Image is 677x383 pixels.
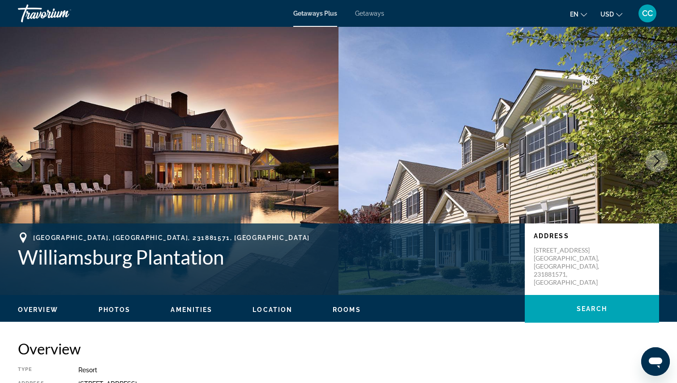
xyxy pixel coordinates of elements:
[18,340,659,358] h2: Overview
[333,306,361,313] span: Rooms
[534,232,650,240] p: Address
[646,150,668,172] button: Next image
[9,150,31,172] button: Previous image
[600,8,622,21] button: Change currency
[293,10,337,17] a: Getaways Plus
[333,306,361,314] button: Rooms
[636,4,659,23] button: User Menu
[570,11,578,18] span: en
[18,245,516,269] h1: Williamsburg Plantation
[570,8,587,21] button: Change language
[171,306,212,313] span: Amenities
[534,246,605,286] p: [STREET_ADDRESS] [GEOGRAPHIC_DATA], [GEOGRAPHIC_DATA], 231881571, [GEOGRAPHIC_DATA]
[99,306,131,314] button: Photos
[641,347,670,376] iframe: Button to launch messaging window
[78,366,659,374] div: Resort
[18,306,58,314] button: Overview
[253,306,292,314] button: Location
[33,234,310,241] span: [GEOGRAPHIC_DATA], [GEOGRAPHIC_DATA], 231881571, [GEOGRAPHIC_DATA]
[18,306,58,313] span: Overview
[253,306,292,313] span: Location
[18,366,56,374] div: Type
[525,295,659,323] button: Search
[600,11,614,18] span: USD
[18,2,107,25] a: Travorium
[171,306,212,314] button: Amenities
[577,305,607,312] span: Search
[99,306,131,313] span: Photos
[355,10,384,17] a: Getaways
[642,9,653,18] span: CC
